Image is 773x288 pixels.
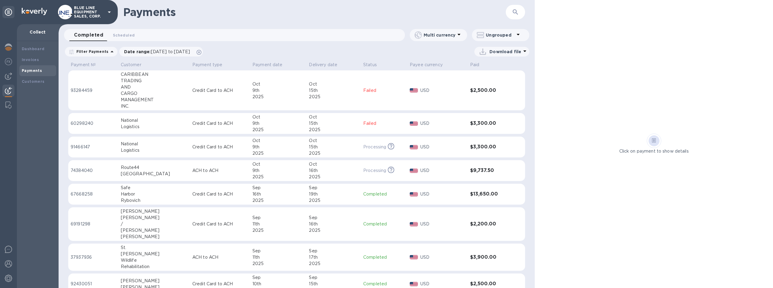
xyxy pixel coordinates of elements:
p: 93284459 [71,87,116,94]
div: 16th [252,191,304,197]
p: Credit Card to ACH [192,87,248,94]
div: Safe [121,185,188,191]
div: 2025 [309,260,358,267]
p: USD [420,120,465,127]
p: Credit Card to ACH [192,144,248,150]
p: Payment № [71,62,96,68]
div: 2025 [252,150,304,157]
img: Logo [22,8,47,15]
p: ACH to ACH [192,167,248,174]
div: Logistics [121,147,188,154]
span: Paid [470,62,487,68]
div: Sep [309,185,358,191]
div: Date range:[DATE] to [DATE] [119,47,203,57]
p: 67668258 [71,191,116,197]
div: Oct [252,138,304,144]
img: USD [410,192,418,196]
p: USD [420,144,465,150]
div: [PERSON_NAME] [121,227,188,234]
h3: $13,650.00 [470,191,510,197]
div: 15th [309,120,358,127]
div: Wildlife [121,257,188,264]
p: ACH to ACH [192,254,248,260]
span: Delivery date [309,62,345,68]
p: Paid [470,62,480,68]
p: Customer [121,62,141,68]
p: USD [420,254,465,260]
div: St. [121,244,188,251]
div: Oct [252,161,304,167]
p: Status [363,62,377,68]
span: Payment type [192,62,230,68]
p: 60298240 [71,120,116,127]
p: Delivery date [309,62,337,68]
p: Payee currency [410,62,443,68]
p: Collect [22,29,54,35]
span: Payment date [252,62,290,68]
p: Filter Payments [74,49,108,54]
p: USD [420,281,465,287]
p: Payment date [252,62,283,68]
div: [PERSON_NAME] [121,234,188,240]
div: AND [121,84,188,90]
div: 2025 [309,174,358,180]
p: Payment type [192,62,223,68]
div: 9th [252,144,304,150]
span: Payee currency [410,62,451,68]
p: 92430051 [71,281,116,287]
div: Sep [309,248,358,254]
div: Oct [309,114,358,120]
div: 2025 [252,227,304,234]
h3: $2,200.00 [470,221,510,227]
div: 17th [309,254,358,260]
div: / [121,221,188,227]
div: CARGO [121,90,188,97]
div: MANAGEMENT [121,97,188,103]
div: 2025 [252,260,304,267]
div: 2025 [309,227,358,234]
h3: $9,737.50 [470,168,510,173]
div: 11th [252,221,304,227]
div: INC. [121,103,188,109]
div: Route44 [121,164,188,171]
span: Status [363,62,385,68]
h3: $2,500.00 [470,281,510,287]
p: 37937936 [71,254,116,260]
p: BLUE LINE EQUIPMENT SALES, CORP. [74,6,104,18]
div: Oct [252,81,304,87]
p: Processing [363,144,386,150]
img: Foreign exchange [5,58,12,65]
div: National [121,141,188,147]
p: Completed [363,221,405,227]
span: Customer [121,62,149,68]
b: Invoices [22,57,39,62]
p: Credit Card to ACH [192,120,248,127]
p: Credit Card to ACH [192,191,248,197]
p: 74384040 [71,167,116,174]
img: USD [410,88,418,92]
div: Rybovich [121,197,188,204]
p: Ungrouped [486,32,515,38]
div: National [121,117,188,124]
p: Completed [363,281,405,287]
div: [PERSON_NAME] [121,251,188,257]
div: 15th [309,144,358,150]
img: USD [410,222,418,226]
div: 2025 [309,197,358,204]
div: Logistics [121,124,188,130]
div: Sep [252,215,304,221]
p: Download file [489,49,521,55]
div: Oct [309,81,358,87]
div: 15th [309,281,358,287]
div: CARIBBEAN [121,71,188,78]
b: Payments [22,68,42,73]
p: Credit Card to ACH [192,221,248,227]
div: 9th [252,120,304,127]
p: Credit Card to ACH [192,281,248,287]
div: 2025 [252,127,304,133]
span: [DATE] to [DATE] [151,49,190,54]
p: Multi currency [424,32,455,38]
div: [PERSON_NAME] [121,215,188,221]
b: Dashboard [22,47,45,51]
span: Scheduled [113,32,135,38]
